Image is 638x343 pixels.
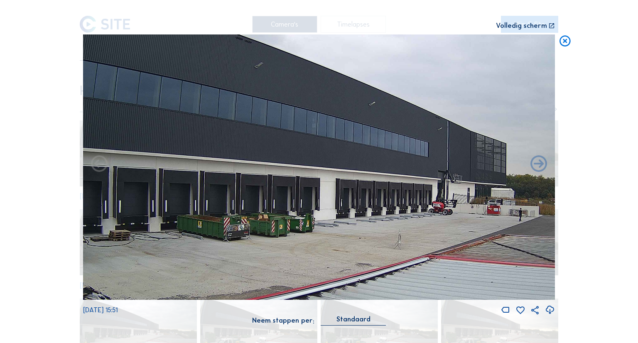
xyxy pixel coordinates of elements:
div: Neem stappen per: [252,317,314,324]
img: Image [83,34,555,300]
div: Standaard [321,316,386,325]
span: [DATE] 15:51 [83,306,118,314]
i: Forward [89,154,109,174]
div: Volledig scherm [496,22,547,29]
i: Back [529,154,549,174]
div: Standaard [336,316,371,323]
